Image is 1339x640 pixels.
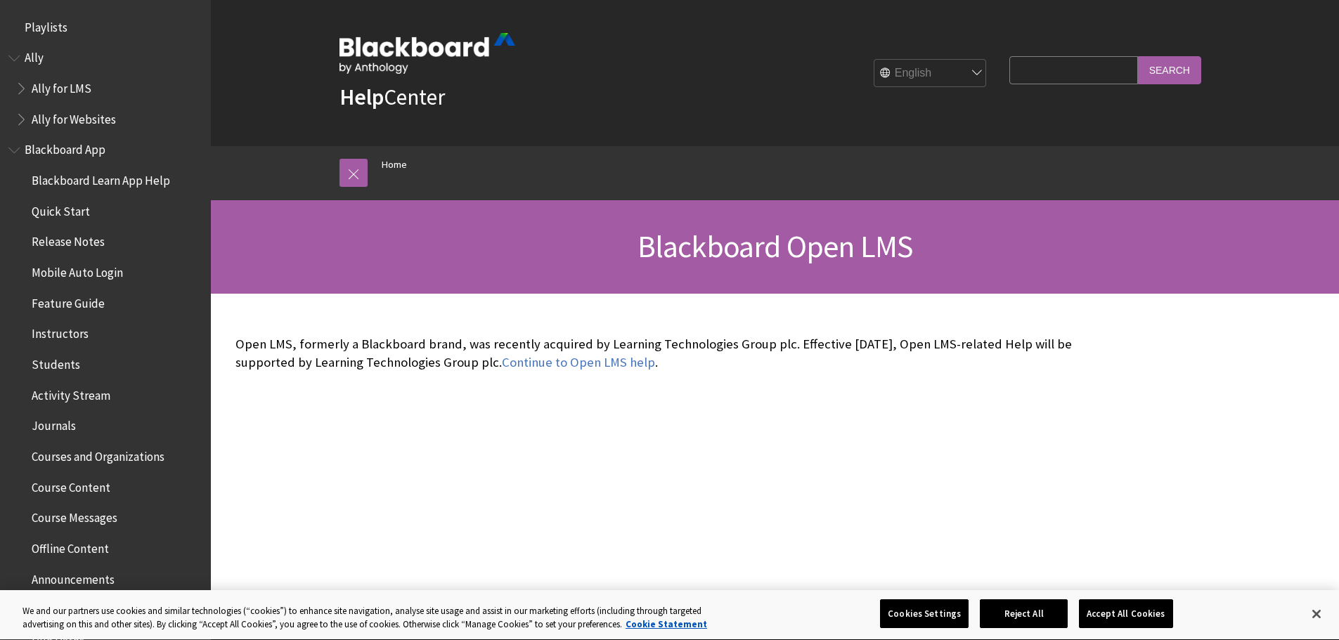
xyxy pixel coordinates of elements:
[32,476,110,495] span: Course Content
[32,322,89,341] span: Instructors
[235,335,1107,372] p: Open LMS, formerly a Blackboard brand, was recently acquired by Learning Technologies Group plc. ...
[22,604,737,632] div: We and our partners use cookies and similar technologies (“cookies”) to enhance site navigation, ...
[32,230,105,249] span: Release Notes
[1301,599,1332,629] button: Close
[626,619,707,631] a: More information about your privacy, opens in a new tab
[32,169,170,188] span: Blackboard Learn App Help
[25,138,105,157] span: Blackboard App
[502,354,655,371] a: Continue to Open LMS help
[1138,56,1201,84] input: Search
[32,384,110,403] span: Activity Stream
[25,46,44,65] span: Ally
[32,107,116,126] span: Ally for Websites
[382,156,407,174] a: Home
[1079,599,1172,629] button: Accept All Cookies
[32,353,80,372] span: Students
[8,46,202,131] nav: Book outline for Anthology Ally Help
[32,261,123,280] span: Mobile Auto Login
[880,599,969,629] button: Cookies Settings
[32,200,90,218] span: Quick Start
[25,15,67,34] span: Playlists
[32,292,105,311] span: Feature Guide
[339,83,384,111] strong: Help
[339,33,515,74] img: Blackboard by Anthology
[874,60,987,88] select: Site Language Selector
[32,507,117,525] span: Course Messages
[8,15,202,39] nav: Book outline for Playlists
[32,568,115,587] span: Announcements
[32,414,76,433] span: Journals
[339,83,445,111] a: HelpCenter
[32,537,109,556] span: Offline Content
[32,445,164,464] span: Courses and Organizations
[638,227,913,266] span: Blackboard Open LMS
[980,599,1068,629] button: Reject All
[32,77,91,96] span: Ally for LMS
